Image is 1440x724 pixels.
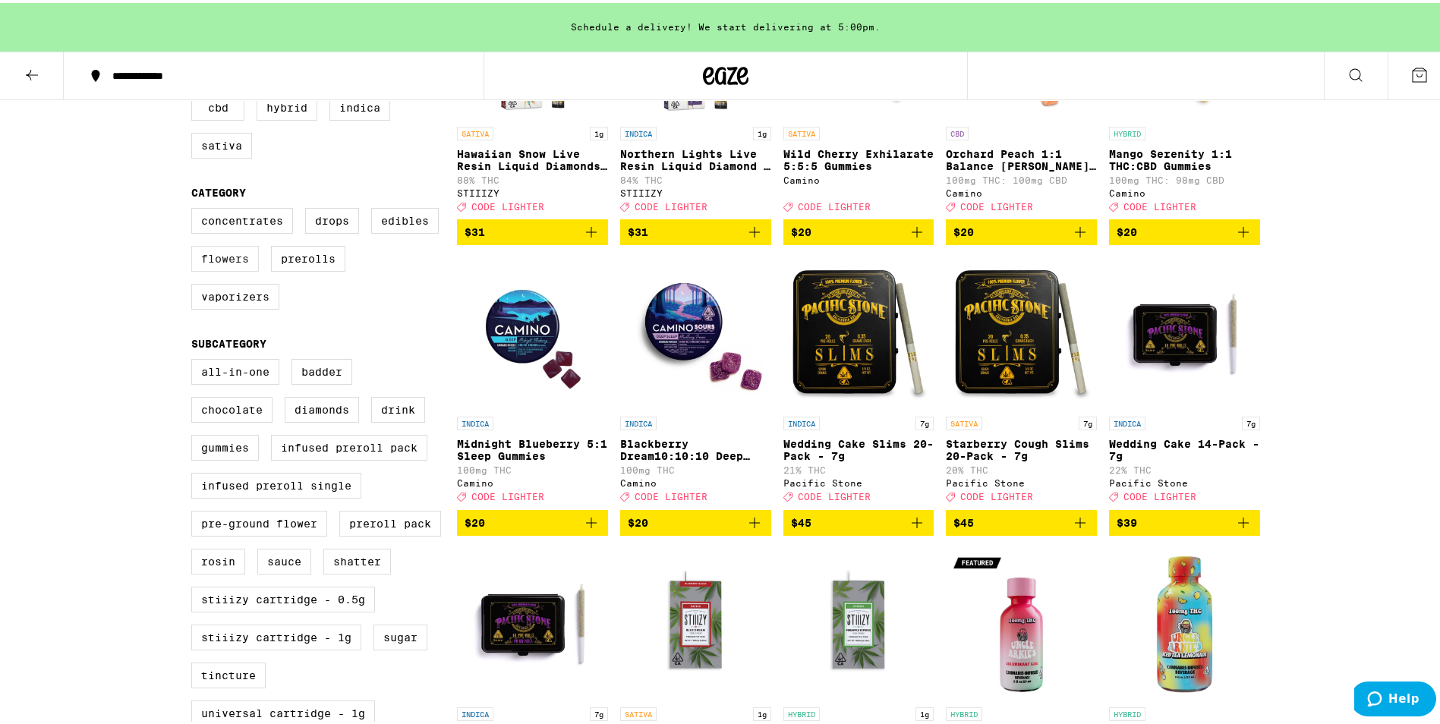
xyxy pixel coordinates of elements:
[373,622,427,647] label: Sugar
[635,199,707,209] span: CODE LIGHTER
[291,356,352,382] label: Badder
[620,145,771,169] p: Northern Lights Live Resin Liquid Diamond - 1g
[798,199,871,209] span: CODE LIGHTER
[457,704,493,718] p: INDICA
[465,223,485,235] span: $31
[783,172,934,182] div: Camino
[783,475,934,485] div: Pacific Stone
[946,172,1097,182] p: 100mg THC: 100mg CBD
[457,475,608,485] div: Camino
[1109,704,1145,718] p: HYBRID
[946,254,1097,506] a: Open page for Starberry Cough Slims 20-Pack - 7g from Pacific Stone
[783,462,934,472] p: 21% THC
[783,145,934,169] p: Wild Cherry Exhilarate 5:5:5 Gummies
[783,545,934,697] img: STIIIZY - OG - Pineapple Express - 1g
[191,659,266,685] label: Tincture
[620,475,771,485] div: Camino
[783,254,934,506] a: Open page for Wedding Cake Slims 20-Pack - 7g from Pacific Stone
[783,216,934,242] button: Add to bag
[620,185,771,195] div: STIIIZY
[635,489,707,499] span: CODE LIGHTER
[191,335,266,347] legend: Subcategory
[953,223,974,235] span: $20
[457,545,608,697] img: Pacific Stone - PR OG 14-Pack - 7g
[946,435,1097,459] p: Starberry Cough Slims 20-Pack - 7g
[1109,475,1260,485] div: Pacific Stone
[783,704,820,718] p: HYBRID
[271,243,345,269] label: Prerolls
[620,704,657,718] p: SATIVA
[191,470,361,496] label: Infused Preroll Single
[628,514,648,526] span: $20
[620,254,771,406] img: Camino - Blackberry Dream10:10:10 Deep Sleep Gummies
[1123,199,1196,209] span: CODE LIGHTER
[1354,678,1436,716] iframe: Opens a widget where you can find more information
[783,507,934,533] button: Add to bag
[1079,414,1097,427] p: 7g
[257,92,317,118] label: Hybrid
[1109,435,1260,459] p: Wedding Cake 14-Pack - 7g
[339,508,441,534] label: Preroll Pack
[191,508,327,534] label: Pre-ground Flower
[590,124,608,137] p: 1g
[457,462,608,472] p: 100mg THC
[371,394,425,420] label: Drink
[457,124,493,137] p: SATIVA
[191,622,361,647] label: STIIIZY Cartridge - 1g
[1117,514,1137,526] span: $39
[791,223,811,235] span: $20
[620,254,771,506] a: Open page for Blackberry Dream10:10:10 Deep Sleep Gummies from Camino
[191,281,279,307] label: Vaporizers
[620,462,771,472] p: 100mg THC
[620,507,771,533] button: Add to bag
[457,145,608,169] p: Hawaiian Snow Live Resin Liquid Diamonds - 1g
[628,223,648,235] span: $31
[191,205,293,231] label: Concentrates
[946,124,969,137] p: CBD
[1109,124,1145,137] p: HYBRID
[1123,489,1196,499] span: CODE LIGHTER
[946,216,1097,242] button: Add to bag
[457,254,608,506] a: Open page for Midnight Blueberry 5:1 Sleep Gummies from Camino
[191,394,273,420] label: Chocolate
[946,414,982,427] p: SATIVA
[915,704,934,718] p: 1g
[457,172,608,182] p: 88% THC
[1109,145,1260,169] p: Mango Serenity 1:1 THC:CBD Gummies
[791,514,811,526] span: $45
[620,545,771,697] img: STIIIZY - OG - Blue Dream - 1g
[1109,545,1260,697] img: Uncle Arnie's - Iced Tea Lemonade 8oz - 100mg
[590,704,608,718] p: 7g
[620,124,657,137] p: INDICA
[329,92,390,118] label: Indica
[1109,507,1260,533] button: Add to bag
[191,92,244,118] label: CBD
[1109,462,1260,472] p: 22% THC
[1109,414,1145,427] p: INDICA
[1109,172,1260,182] p: 100mg THC: 98mg CBD
[465,514,485,526] span: $20
[753,124,771,137] p: 1g
[620,435,771,459] p: Blackberry Dream10:10:10 Deep Sleep Gummies
[1117,223,1137,235] span: $20
[798,489,871,499] span: CODE LIGHTER
[191,432,259,458] label: Gummies
[946,254,1097,406] img: Pacific Stone - Starberry Cough Slims 20-Pack - 7g
[1109,254,1260,406] img: Pacific Stone - Wedding Cake 14-Pack - 7g
[1109,254,1260,506] a: Open page for Wedding Cake 14-Pack - 7g from Pacific Stone
[783,124,820,137] p: SATIVA
[960,199,1033,209] span: CODE LIGHTER
[191,184,246,196] legend: Category
[457,216,608,242] button: Add to bag
[191,130,252,156] label: Sativa
[457,507,608,533] button: Add to bag
[191,243,259,269] label: Flowers
[457,435,608,459] p: Midnight Blueberry 5:1 Sleep Gummies
[946,462,1097,472] p: 20% THC
[620,414,657,427] p: INDICA
[191,697,375,723] label: Universal Cartridge - 1g
[285,394,359,420] label: Diamonds
[1109,216,1260,242] button: Add to bag
[915,414,934,427] p: 7g
[191,356,279,382] label: All-In-One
